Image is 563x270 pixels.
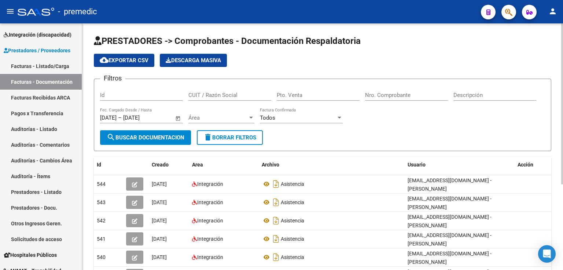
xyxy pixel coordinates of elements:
[538,245,556,263] div: Open Intercom Messenger
[203,133,212,142] mat-icon: delete
[152,218,167,224] span: [DATE]
[97,181,106,187] span: 544
[408,177,492,192] span: [EMAIL_ADDRESS][DOMAIN_NAME] - [PERSON_NAME]
[260,115,275,121] span: Todos
[152,254,167,260] span: [DATE]
[188,115,248,121] span: Área
[281,236,304,242] span: Asistencia
[160,54,227,67] app-download-masive: Descarga masiva de comprobantes (adjuntos)
[94,36,361,46] span: PRESTADORES -> Comprobantes - Documentación Respaldatoria
[189,157,259,173] datatable-header-cell: Area
[271,215,281,226] i: Descargar documento
[281,181,304,187] span: Asistencia
[152,236,167,242] span: [DATE]
[515,157,551,173] datatable-header-cell: Acción
[408,232,492,247] span: [EMAIL_ADDRESS][DOMAIN_NAME] - [PERSON_NAME]
[118,115,122,121] span: –
[100,115,117,121] input: Fecha inicio
[123,115,159,121] input: Fecha fin
[97,254,106,260] span: 540
[197,199,223,205] span: Integración
[152,199,167,205] span: [DATE]
[548,7,557,16] mat-icon: person
[152,181,167,187] span: [DATE]
[94,54,154,67] button: Exportar CSV
[100,57,148,64] span: Exportar CSV
[271,233,281,245] i: Descargar documento
[271,251,281,263] i: Descargar documento
[100,73,125,83] h3: Filtros
[192,162,203,168] span: Area
[197,236,223,242] span: Integración
[4,251,57,259] span: Hospitales Públicos
[197,181,223,187] span: Integración
[6,7,15,16] mat-icon: menu
[94,157,123,173] datatable-header-cell: Id
[408,162,426,168] span: Usuario
[271,178,281,190] i: Descargar documento
[408,214,492,228] span: [EMAIL_ADDRESS][DOMAIN_NAME] - [PERSON_NAME]
[4,46,70,55] span: Prestadores / Proveedores
[97,199,106,205] span: 543
[97,218,106,224] span: 542
[166,57,221,64] span: Descarga Masiva
[107,133,115,142] mat-icon: search
[174,114,183,123] button: Open calendar
[160,54,227,67] button: Descarga Masiva
[259,157,405,173] datatable-header-cell: Archivo
[271,196,281,208] i: Descargar documento
[203,134,256,141] span: Borrar Filtros
[197,218,223,224] span: Integración
[408,251,492,265] span: [EMAIL_ADDRESS][DOMAIN_NAME] - [PERSON_NAME]
[97,236,106,242] span: 541
[408,196,492,210] span: [EMAIL_ADDRESS][DOMAIN_NAME] - [PERSON_NAME]
[4,31,71,39] span: Integración (discapacidad)
[149,157,189,173] datatable-header-cell: Creado
[100,56,108,64] mat-icon: cloud_download
[107,134,184,141] span: Buscar Documentacion
[262,162,279,168] span: Archivo
[58,4,97,20] span: - premedic
[197,254,223,260] span: Integración
[518,162,533,168] span: Acción
[100,130,191,145] button: Buscar Documentacion
[197,130,263,145] button: Borrar Filtros
[97,162,101,168] span: Id
[152,162,169,168] span: Creado
[405,157,515,173] datatable-header-cell: Usuario
[281,199,304,205] span: Asistencia
[281,254,304,260] span: Asistencia
[281,218,304,224] span: Asistencia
